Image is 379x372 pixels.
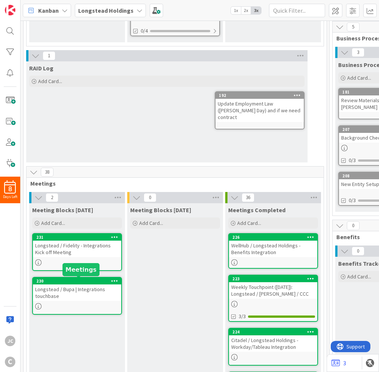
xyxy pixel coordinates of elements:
[232,329,317,335] div: 224
[232,235,317,240] div: 226
[36,278,121,284] div: 230
[130,206,191,214] span: Meeting Blocks Tomorrow
[216,99,304,122] div: Update Employment Law ([PERSON_NAME] Day) and if we need contract
[33,278,121,284] div: 230
[33,234,121,257] div: 231Longstead / Fidelity - Integrations Kick off Meeting
[46,193,58,202] span: 2
[216,92,304,99] div: 192
[347,74,371,81] span: Add Card...
[331,359,346,368] a: 3
[229,329,317,335] div: 224
[29,64,54,72] span: RAID Log
[36,235,121,240] div: 231
[216,92,304,122] div: 192Update Employment Law ([PERSON_NAME] Day) and if we need contract
[269,4,325,17] input: Quick Filter...
[9,186,12,192] span: 8
[241,7,251,14] span: 2x
[229,275,317,282] div: 223
[347,221,360,230] span: 0
[229,275,317,299] div: 223Weekly Touchpoint ([DATE]): Longstead / [PERSON_NAME] / CCC
[229,329,317,352] div: 224Citadel / Longstead Holdings - Workday/Tableau Integration
[16,1,34,10] span: Support
[41,168,54,177] span: 38
[5,5,15,15] img: Visit kanbanzone.com
[251,7,261,14] span: 3x
[38,6,59,15] span: Kanban
[229,234,317,241] div: 226
[229,241,317,257] div: WellHub / Longstead Holdings - Benefits Integration
[347,273,371,280] span: Add Card...
[144,193,156,202] span: 0
[30,180,314,187] span: Meetings
[228,206,285,214] span: Meetings Completed
[347,22,360,31] span: 5
[78,7,134,14] b: Longstead Holdings
[232,276,317,281] div: 223
[229,282,317,299] div: Weekly Touchpoint ([DATE]): Longstead / [PERSON_NAME] / CCC
[32,206,93,214] span: Meeting Blocks Today
[237,220,261,226] span: Add Card...
[242,193,254,202] span: 36
[41,220,65,226] span: Add Card...
[229,335,317,352] div: Citadel / Longstead Holdings - Workday/Tableau Integration
[349,156,356,164] span: 0/3
[352,48,364,57] span: 3
[65,266,97,273] h5: Meetings
[349,196,356,204] span: 0/3
[219,93,304,98] div: 192
[141,27,148,35] span: 0/4
[33,241,121,257] div: Longstead / Fidelity - Integrations Kick off Meeting
[33,278,121,301] div: 230Longstead / Bupa | Integrations touchbase
[352,247,364,256] span: 0
[33,284,121,301] div: Longstead / Bupa | Integrations touchbase
[231,7,241,14] span: 1x
[5,336,15,346] div: JC
[229,234,317,257] div: 226WellHub / Longstead Holdings - Benefits Integration
[239,312,246,320] span: 3/3
[33,234,121,241] div: 231
[38,78,62,85] span: Add Card...
[5,357,15,367] div: C
[43,51,55,60] span: 1
[139,220,163,226] span: Add Card...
